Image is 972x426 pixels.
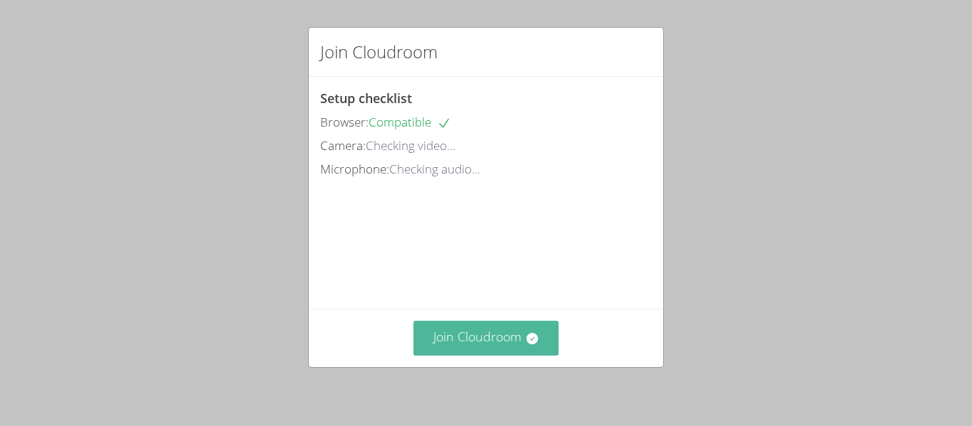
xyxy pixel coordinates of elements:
span: Checking audio... [389,161,480,177]
span: Compatible [369,114,451,130]
span: Microphone: [320,161,389,177]
span: Checking video... [366,137,455,154]
span: Camera: [320,137,366,154]
span: Browser: [320,114,369,130]
h2: Join Cloudroom [320,39,438,65]
button: Join Cloudroom [413,321,559,356]
span: Setup checklist [320,90,412,107]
